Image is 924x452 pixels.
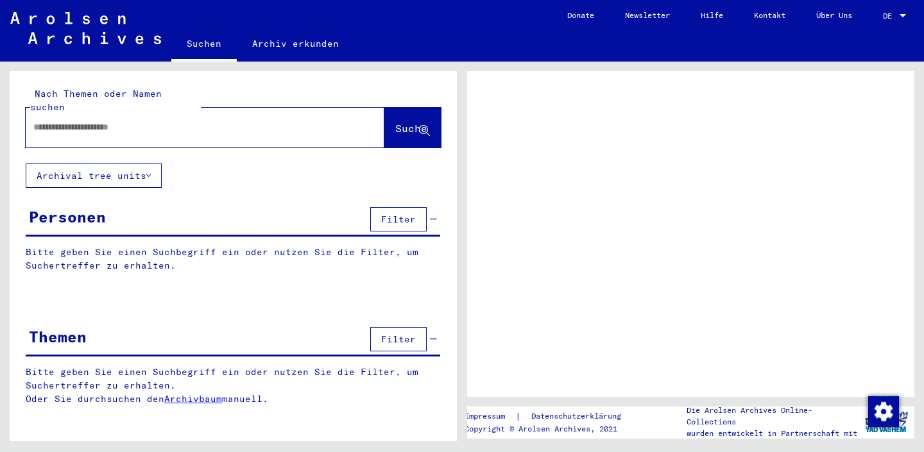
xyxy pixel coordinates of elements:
[521,410,637,423] a: Datenschutzerklärung
[381,333,416,345] span: Filter
[164,393,222,405] a: Archivbaum
[687,428,859,439] p: wurden entwickelt in Partnerschaft mit
[370,327,427,351] button: Filter
[687,405,859,428] p: Die Arolsen Archives Online-Collections
[29,325,87,348] div: Themen
[237,28,354,59] a: Archiv erkunden
[29,205,106,228] div: Personen
[384,108,441,147] button: Suche
[395,122,427,135] span: Suche
[381,213,416,225] span: Filter
[465,423,637,435] p: Copyright © Arolsen Archives, 2021
[171,28,237,62] a: Suchen
[862,406,911,438] img: yv_logo.png
[10,12,161,44] img: Arolsen_neg.svg
[465,410,637,423] div: |
[370,207,427,231] button: Filter
[883,12,897,21] span: DE
[26,163,162,188] button: Archival tree units
[868,396,899,427] img: Zustimmung ändern
[465,410,515,423] a: Impressum
[30,88,162,113] mat-label: Nach Themen oder Namen suchen
[26,365,441,406] p: Bitte geben Sie einen Suchbegriff ein oder nutzen Sie die Filter, um Suchertreffer zu erhalten. O...
[26,246,440,272] p: Bitte geben Sie einen Suchbegriff ein oder nutzen Sie die Filter, um Suchertreffer zu erhalten.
